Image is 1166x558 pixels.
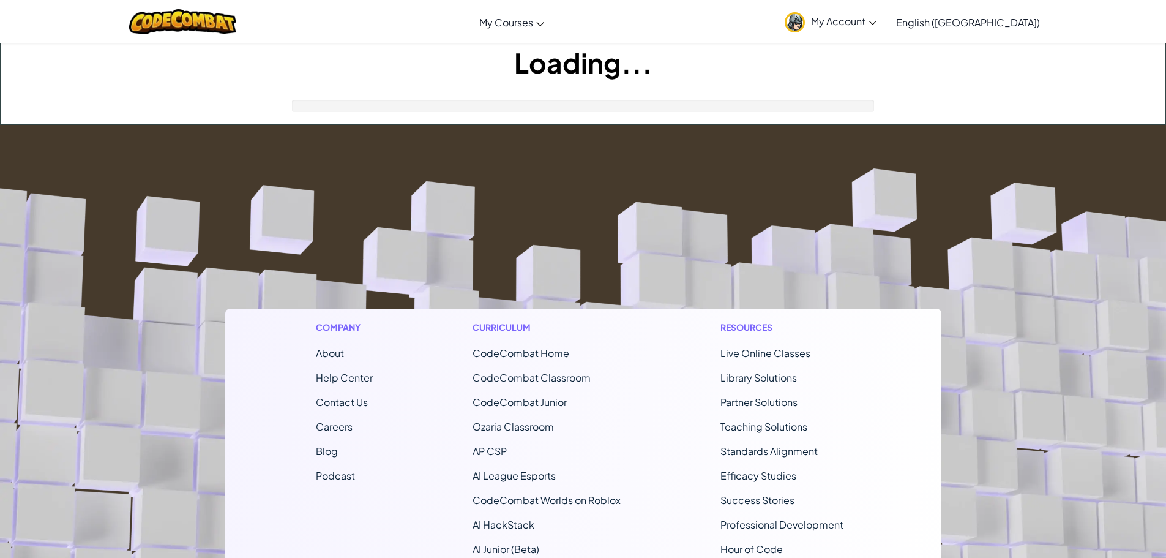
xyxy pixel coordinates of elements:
[811,15,876,28] span: My Account
[473,494,621,507] a: CodeCombat Worlds on Roblox
[785,12,805,32] img: avatar
[890,6,1046,39] a: English ([GEOGRAPHIC_DATA])
[720,321,851,334] h1: Resources
[473,347,569,360] span: CodeCombat Home
[316,347,344,360] a: About
[720,445,818,458] a: Standards Alignment
[316,371,373,384] a: Help Center
[316,469,355,482] a: Podcast
[896,16,1040,29] span: English ([GEOGRAPHIC_DATA])
[316,420,353,433] a: Careers
[473,518,534,531] a: AI HackStack
[473,371,591,384] a: CodeCombat Classroom
[473,321,621,334] h1: Curriculum
[720,543,783,556] a: Hour of Code
[473,445,507,458] a: AP CSP
[720,494,794,507] a: Success Stories
[479,16,533,29] span: My Courses
[720,469,796,482] a: Efficacy Studies
[779,2,883,41] a: My Account
[316,445,338,458] a: Blog
[473,469,556,482] a: AI League Esports
[720,396,798,409] a: Partner Solutions
[473,396,567,409] a: CodeCombat Junior
[720,420,807,433] a: Teaching Solutions
[720,347,810,360] a: Live Online Classes
[720,518,843,531] a: Professional Development
[316,321,373,334] h1: Company
[316,396,368,409] span: Contact Us
[129,9,236,34] img: CodeCombat logo
[1,43,1165,81] h1: Loading...
[473,420,554,433] a: Ozaria Classroom
[473,6,550,39] a: My Courses
[720,371,797,384] a: Library Solutions
[473,543,539,556] a: AI Junior (Beta)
